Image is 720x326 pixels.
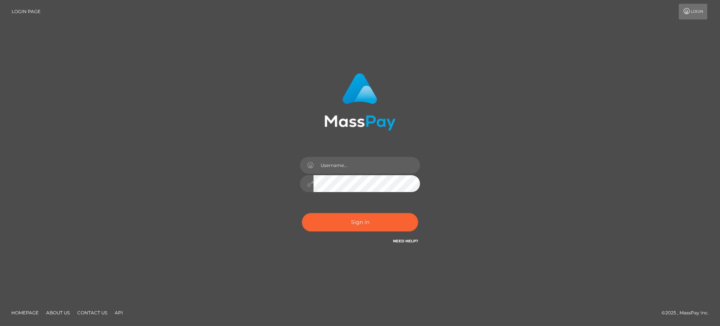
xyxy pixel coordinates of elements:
a: Need Help? [393,239,418,243]
a: Login Page [12,4,40,20]
a: Homepage [8,307,42,318]
img: MassPay Login [324,73,396,131]
button: Sign in [302,213,418,231]
input: Username... [313,157,420,174]
div: © 2025 , MassPay Inc. [661,309,714,317]
a: Login [679,4,707,20]
a: About Us [43,307,73,318]
a: Contact Us [74,307,110,318]
a: API [112,307,126,318]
